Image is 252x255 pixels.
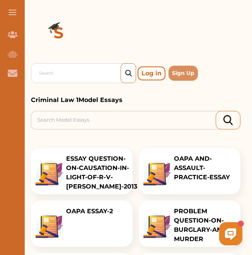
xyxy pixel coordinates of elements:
[66,207,113,216] p: OAPA ESSAY-2
[66,154,137,191] p: ESSAY QUESTION-ON-CAUSATION-IN-LIGHT-OF-R-V-[PERSON_NAME]-2013
[223,115,233,125] img: Search
[31,6,87,62] img: Logo
[174,207,237,244] p: PROBLEM QUESTION-ON-BURGLARY-AND-MURDER
[66,220,244,247] iframe: HelpCrunch
[31,95,240,105] p: Criminal Law 1 Model Essays
[138,66,165,80] p: Log in
[169,66,198,81] button: Sign Up
[31,111,223,129] input: Search Model Essays
[174,154,237,182] p: OAPA AND-ASSAULT-PRACTICE-ESSAY
[125,70,132,77] img: search_icon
